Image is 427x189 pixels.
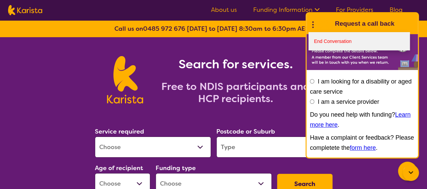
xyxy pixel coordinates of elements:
img: Karista logo [8,5,42,15]
img: Karista [317,17,331,30]
button: Channel Menu [398,162,417,181]
label: Age of recipient [95,164,143,172]
p: Do you need help with funding? . [310,110,415,130]
h1: Search for services. [151,56,320,72]
label: Postcode or Suburb [216,127,275,136]
img: Karista logo [107,56,143,103]
label: Service required [95,127,144,136]
h2: Free to NDIS participants and HCP recipients. [151,80,320,105]
a: Blog [390,6,403,14]
img: Karista offline chat form to request call back [306,34,418,70]
a: About us [211,6,237,14]
label: Funding type [156,164,196,172]
a: 0485 972 676 [143,25,185,33]
a: form here [350,144,376,151]
a: For Providers [336,6,373,14]
label: I am a service provider [318,98,379,105]
p: Have a complaint or feedback? Please completete the . [310,133,415,153]
label: I am looking for a disability or aged care service [310,78,411,95]
input: Type [216,137,332,158]
a: End Conversation [309,32,410,50]
a: Funding Information [253,6,320,14]
h1: Request a call back [335,19,394,29]
b: Call us on [DATE] to [DATE] 8:30am to 6:30pm AEST [114,25,313,33]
